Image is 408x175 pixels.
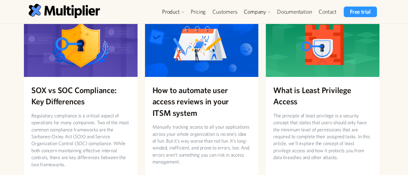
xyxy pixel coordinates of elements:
[273,112,372,161] p: The principle of least privilege is a security concept that states that users should only have th...
[244,8,266,16] div: Company
[241,7,274,17] div: Company
[152,84,251,118] h2: How to automate user access reviews in your ITSM system
[159,7,187,17] div: Product
[162,8,180,16] div: Product
[145,13,259,77] img: How to automate user access reviews in your ITSM system
[187,7,209,17] a: Pricing
[274,7,315,17] a: Documentation
[152,123,251,165] p: Manually tracking access to all your applications across your whole organization is no one’s idea...
[31,112,130,168] p: Regulatory compliance is a critical aspect of operations for many companies. Two of the most comm...
[31,84,130,107] h2: SOX vs SOC Compliance: Key Differences
[315,7,340,17] a: Contact
[209,7,241,17] a: Customers
[344,7,377,17] a: Free trial
[24,13,138,77] img: SOX vs SOC Compliance: Key Differences
[273,84,372,107] h2: What is Least Privilege Access
[266,13,379,77] img: What is Least Privilege Access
